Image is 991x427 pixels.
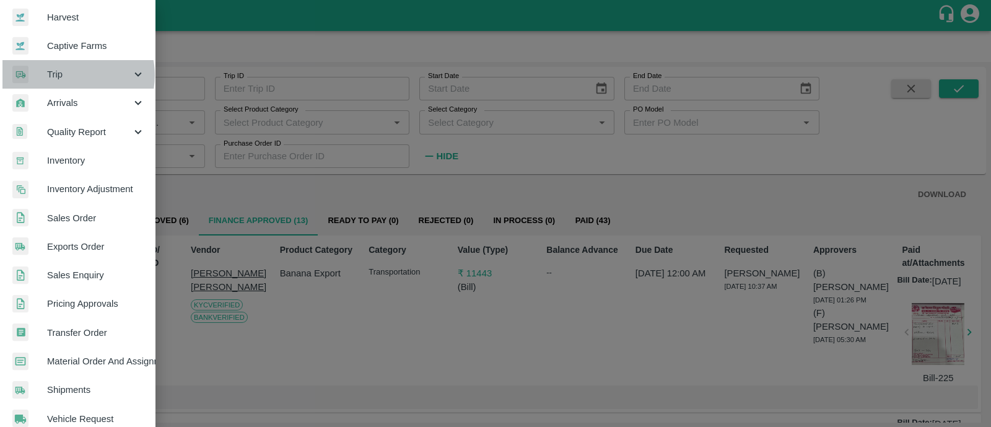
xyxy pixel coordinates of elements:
[12,124,27,139] img: qualityReport
[12,180,28,198] img: inventory
[47,125,131,139] span: Quality Report
[12,381,28,399] img: shipments
[47,39,145,53] span: Captive Farms
[12,94,28,112] img: whArrival
[47,268,145,282] span: Sales Enquiry
[47,326,145,340] span: Transfer Order
[47,354,145,368] span: Material Order And Assignment
[47,68,131,81] span: Trip
[47,211,145,225] span: Sales Order
[12,209,28,227] img: sales
[12,353,28,371] img: centralMaterial
[12,295,28,313] img: sales
[12,66,28,84] img: delivery
[12,324,28,341] img: whTransfer
[47,182,145,196] span: Inventory Adjustment
[12,37,28,55] img: harvest
[12,237,28,255] img: shipments
[12,152,28,170] img: whInventory
[47,11,145,24] span: Harvest
[47,240,145,253] span: Exports Order
[47,297,145,310] span: Pricing Approvals
[47,154,145,167] span: Inventory
[47,383,145,397] span: Shipments
[12,8,28,27] img: harvest
[12,266,28,284] img: sales
[47,96,131,110] span: Arrivals
[47,412,145,426] span: Vehicle Request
